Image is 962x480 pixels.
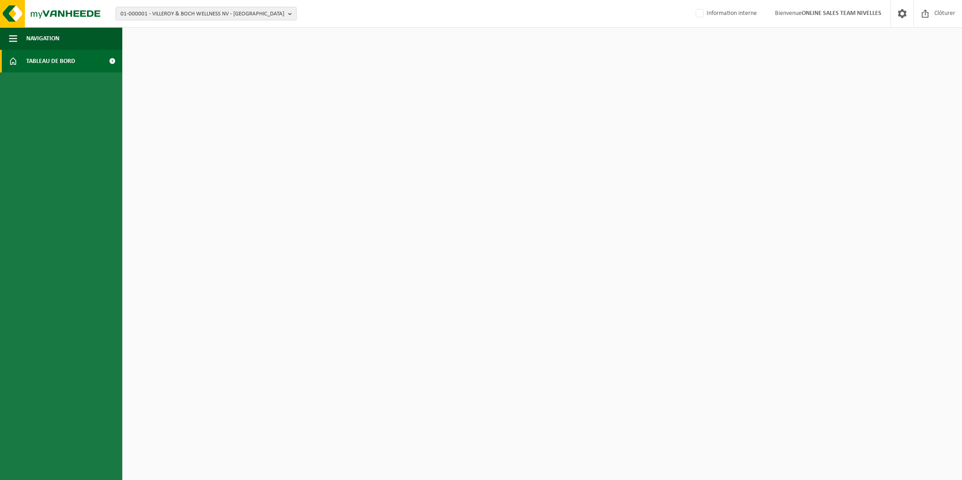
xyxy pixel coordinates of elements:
[26,50,75,72] span: Tableau de bord
[802,10,881,17] strong: ONLINE SALES TEAM NIVELLES
[120,7,284,21] span: 01-000001 - VILLEROY & BOCH WELLNESS NV - [GEOGRAPHIC_DATA]
[694,7,757,20] label: Information interne
[115,7,297,20] button: 01-000001 - VILLEROY & BOCH WELLNESS NV - [GEOGRAPHIC_DATA]
[26,27,59,50] span: Navigation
